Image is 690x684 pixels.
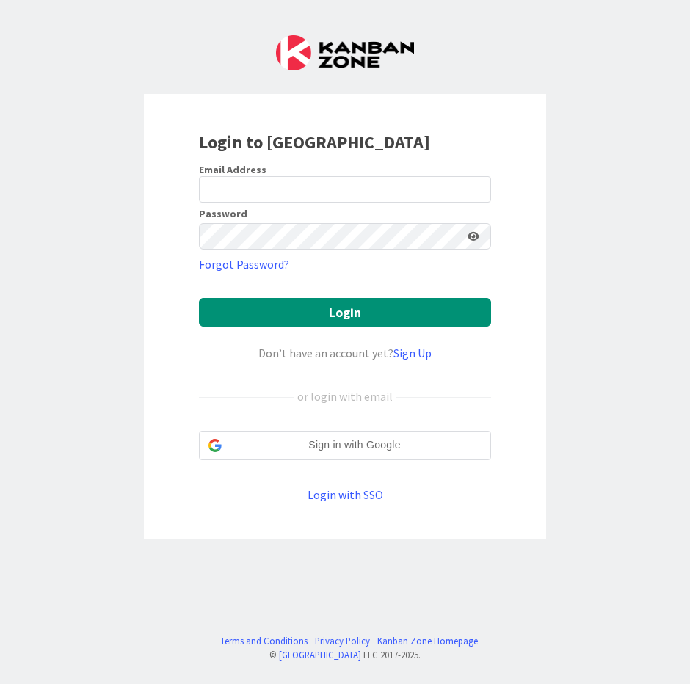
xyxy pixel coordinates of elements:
[279,649,361,661] a: [GEOGRAPHIC_DATA]
[377,634,478,648] a: Kanban Zone Homepage
[308,487,383,502] a: Login with SSO
[220,634,308,648] a: Terms and Conditions
[199,344,491,362] div: Don’t have an account yet?
[199,431,491,460] div: Sign in with Google
[276,35,414,70] img: Kanban Zone
[199,255,289,273] a: Forgot Password?
[294,388,396,405] div: or login with email
[315,634,370,648] a: Privacy Policy
[213,648,478,662] div: © LLC 2017- 2025 .
[393,346,432,360] a: Sign Up
[199,208,247,219] label: Password
[199,298,491,327] button: Login
[228,437,482,453] span: Sign in with Google
[199,131,430,153] b: Login to [GEOGRAPHIC_DATA]
[199,163,266,176] label: Email Address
